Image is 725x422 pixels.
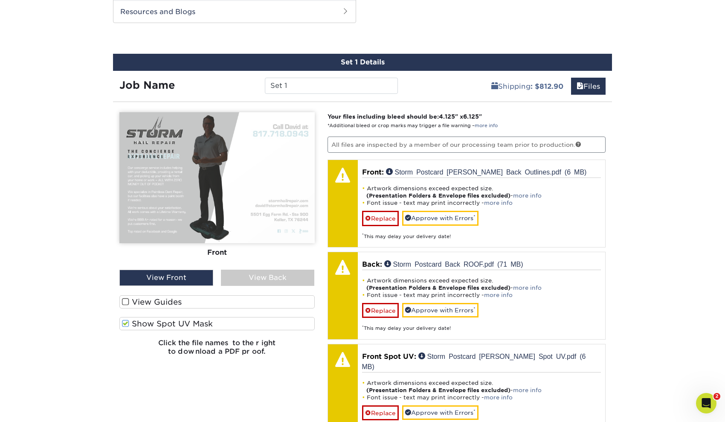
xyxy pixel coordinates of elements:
[119,79,175,91] strong: Job Name
[696,393,716,413] iframe: Intercom live chat
[119,295,315,308] label: View Guides
[463,113,479,120] span: 6.125
[7,131,164,207] div: Irene says…
[362,352,586,370] a: Storm Postcard [PERSON_NAME] Spot UV.pdf (6 MB)
[328,137,606,153] p: All files are inspected by a member of our processing team prior to production.
[150,3,165,19] div: Close
[328,113,482,120] strong: Your files including bleed should be: " x "
[133,3,150,20] button: Home
[119,317,315,330] label: Show Spot UV Mask
[7,246,164,272] div: Irene says…
[577,82,583,90] span: files
[362,394,601,401] li: Font issue - text may print incorrectly -
[7,131,140,200] div: It shouldn't be a problem, typical production cut off is Noon EST for 2-4 business day turnaround...
[571,78,606,95] a: Files
[362,379,601,394] li: Artwork dimensions exceed expected size. -
[7,81,164,131] div: Philip says…
[362,226,601,240] div: This may delay your delivery date!
[14,52,133,69] div: Is there anything else I can help you with at the moment?
[386,168,587,175] a: Storm Postcard [PERSON_NAME] Back Outlines.pdf (6 MB)
[486,78,569,95] a: Shipping: $812.90
[513,387,542,393] a: more info
[362,291,601,299] li: Font issue - text may print incorrectly -
[513,285,542,291] a: more info
[54,279,61,286] button: Start recording
[402,211,478,225] a: Approve with Errors*
[27,279,34,286] button: Gif picker
[7,47,140,74] div: Is there anything else I can help you with at the moment?
[362,185,601,199] li: Artwork dimensions exceed expected size. -
[38,86,157,119] div: I'm about to process an order for 20,000. If there's any way to expedite the approval and get it ...
[7,246,58,265] div: I'll stand by!
[362,303,399,318] a: Replace
[88,212,157,221] div: Thanks, I'll be in touch.
[221,270,315,286] div: View Back
[265,78,397,94] input: Enter a job name
[402,303,478,317] a: Approve with Errors*
[328,123,498,128] small: *Additional bleed or crop marks may trigger a file warning –
[362,168,384,176] span: Front:
[531,82,563,90] b: : $812.90
[484,200,513,206] a: more info
[439,113,455,120] span: 4.125
[7,47,164,81] div: Irene says…
[402,405,478,420] a: Approve with Errors*
[366,192,510,199] strong: (Presentation Folders & Envelope files excluded)
[7,262,163,276] textarea: Message…
[41,279,47,286] button: Upload attachment
[513,192,542,199] a: more info
[113,0,356,23] h2: Resources and Blogs
[366,387,510,393] strong: (Presentation Folders & Envelope files excluded)
[119,270,213,286] div: View Front
[13,279,20,286] button: Emoji picker
[41,4,72,11] h1: Operator
[119,339,315,362] h6: Click the file names to the right to download a PDF proof.
[713,393,720,400] span: 2
[14,251,51,260] div: I'll stand by!
[31,81,164,124] div: I'm about to process an order for 20,000. If there's any way to expedite the approval and get it ...
[362,260,382,268] span: Back:
[384,260,523,267] a: Storm Postcard Back ROOF.pdf (71 MB)
[484,394,513,401] a: more info
[491,82,498,90] span: shipping
[24,5,38,18] img: Profile image for Operator
[7,207,164,233] div: Philip says…
[362,277,601,291] li: Artwork dimensions exceed expected size. -
[41,11,106,19] p: The team can also help
[362,211,399,226] a: Replace
[362,318,601,332] div: This may delay your delivery date!
[6,3,22,20] button: go back
[362,199,601,207] li: Font issue - text may print incorrectly -
[362,405,399,420] a: Replace
[475,123,498,128] a: more info
[145,276,160,290] button: Send a message…
[484,292,513,298] a: more info
[366,285,510,291] strong: (Presentation Folders & Envelope files excluded)
[113,54,612,71] div: Set 1 Details
[362,352,416,361] span: Front Spot UV:
[14,137,133,195] div: It shouldn't be a problem, typical production cut off is Noon EST for 2-4 business day turnaround...
[81,207,164,226] div: Thanks, I'll be in touch.
[119,243,315,262] div: Front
